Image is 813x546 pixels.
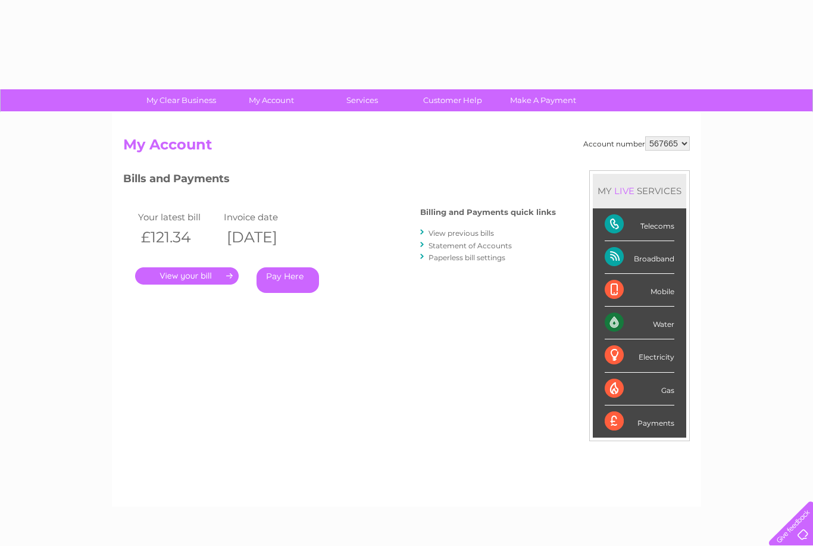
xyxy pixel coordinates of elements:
[494,89,592,111] a: Make A Payment
[605,307,674,339] div: Water
[420,208,556,217] h4: Billing and Payments quick links
[429,253,505,262] a: Paperless bill settings
[313,89,411,111] a: Services
[257,267,319,293] a: Pay Here
[583,136,690,151] div: Account number
[429,229,494,238] a: View previous bills
[612,185,637,196] div: LIVE
[605,339,674,372] div: Electricity
[429,241,512,250] a: Statement of Accounts
[605,208,674,241] div: Telecoms
[605,373,674,405] div: Gas
[404,89,502,111] a: Customer Help
[221,225,307,249] th: [DATE]
[605,274,674,307] div: Mobile
[221,209,307,225] td: Invoice date
[593,174,686,208] div: MY SERVICES
[123,170,556,191] h3: Bills and Payments
[605,241,674,274] div: Broadband
[605,405,674,438] div: Payments
[223,89,321,111] a: My Account
[132,89,230,111] a: My Clear Business
[135,225,221,249] th: £121.34
[135,267,239,285] a: .
[123,136,690,159] h2: My Account
[135,209,221,225] td: Your latest bill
